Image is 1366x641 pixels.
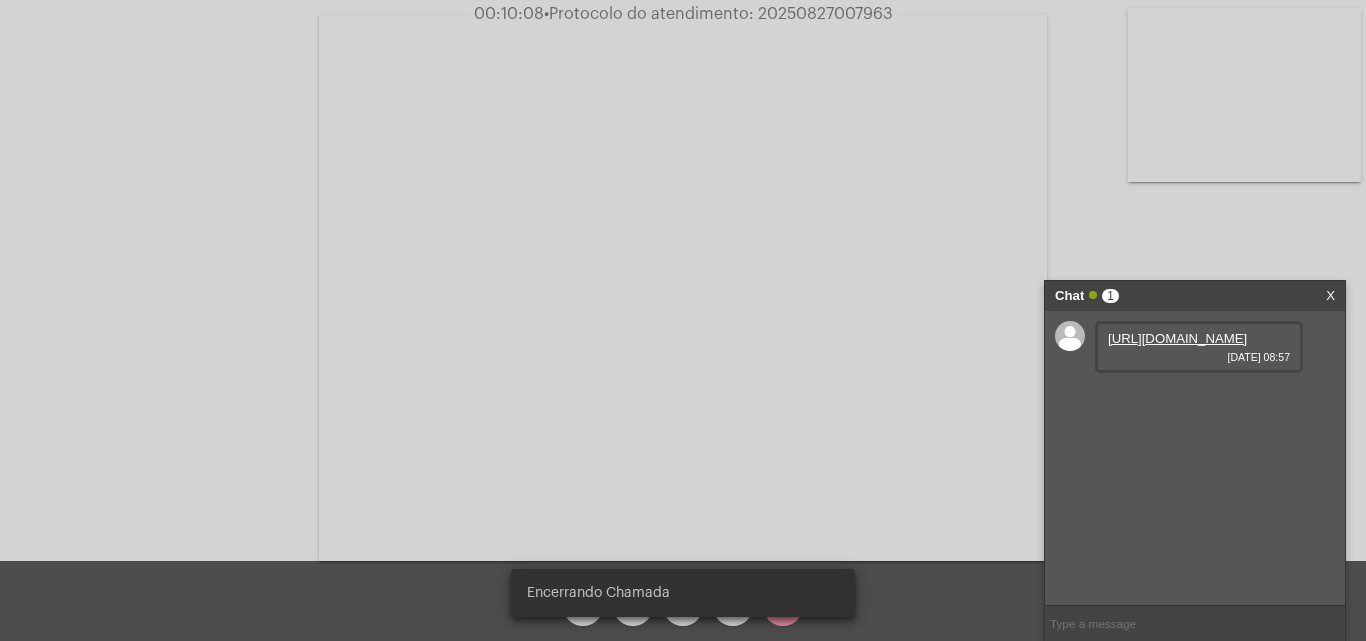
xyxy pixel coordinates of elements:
[1108,351,1290,363] span: [DATE] 08:57
[544,6,893,22] span: Protocolo do atendimento: 20250827007963
[1055,281,1084,311] strong: Chat
[1102,289,1119,303] span: 1
[1089,291,1097,299] span: Online
[1108,331,1247,346] a: [URL][DOMAIN_NAME]
[527,583,670,603] span: Encerrando Chamada
[544,6,549,22] span: •
[1045,606,1345,641] input: Type a message
[474,6,544,22] span: 00:10:08
[1326,281,1335,311] a: X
